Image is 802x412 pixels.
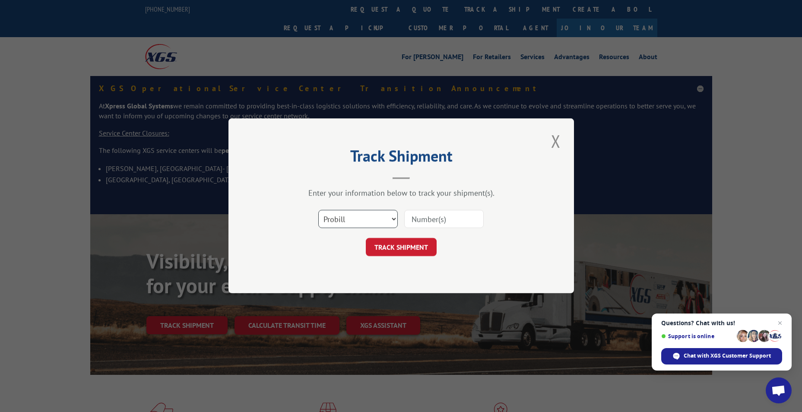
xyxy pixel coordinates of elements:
[661,320,782,326] span: Questions? Chat with us!
[548,129,563,153] button: Close modal
[766,377,792,403] a: Open chat
[404,210,484,228] input: Number(s)
[661,333,734,339] span: Support is online
[272,150,531,166] h2: Track Shipment
[366,238,437,257] button: TRACK SHIPMENT
[661,348,782,364] span: Chat with XGS Customer Support
[684,352,771,360] span: Chat with XGS Customer Support
[272,188,531,198] div: Enter your information below to track your shipment(s).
